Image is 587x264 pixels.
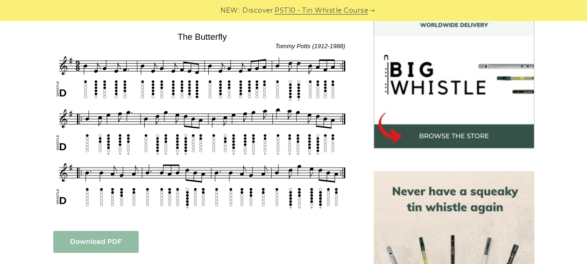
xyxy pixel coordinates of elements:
[53,29,351,212] img: The Butterfly Tin Whistle Tabs & Sheet Music
[275,5,368,16] a: PST10 - Tin Whistle Course
[242,5,273,16] span: Discover
[220,5,240,16] span: NEW:
[53,231,139,253] a: Download PDF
